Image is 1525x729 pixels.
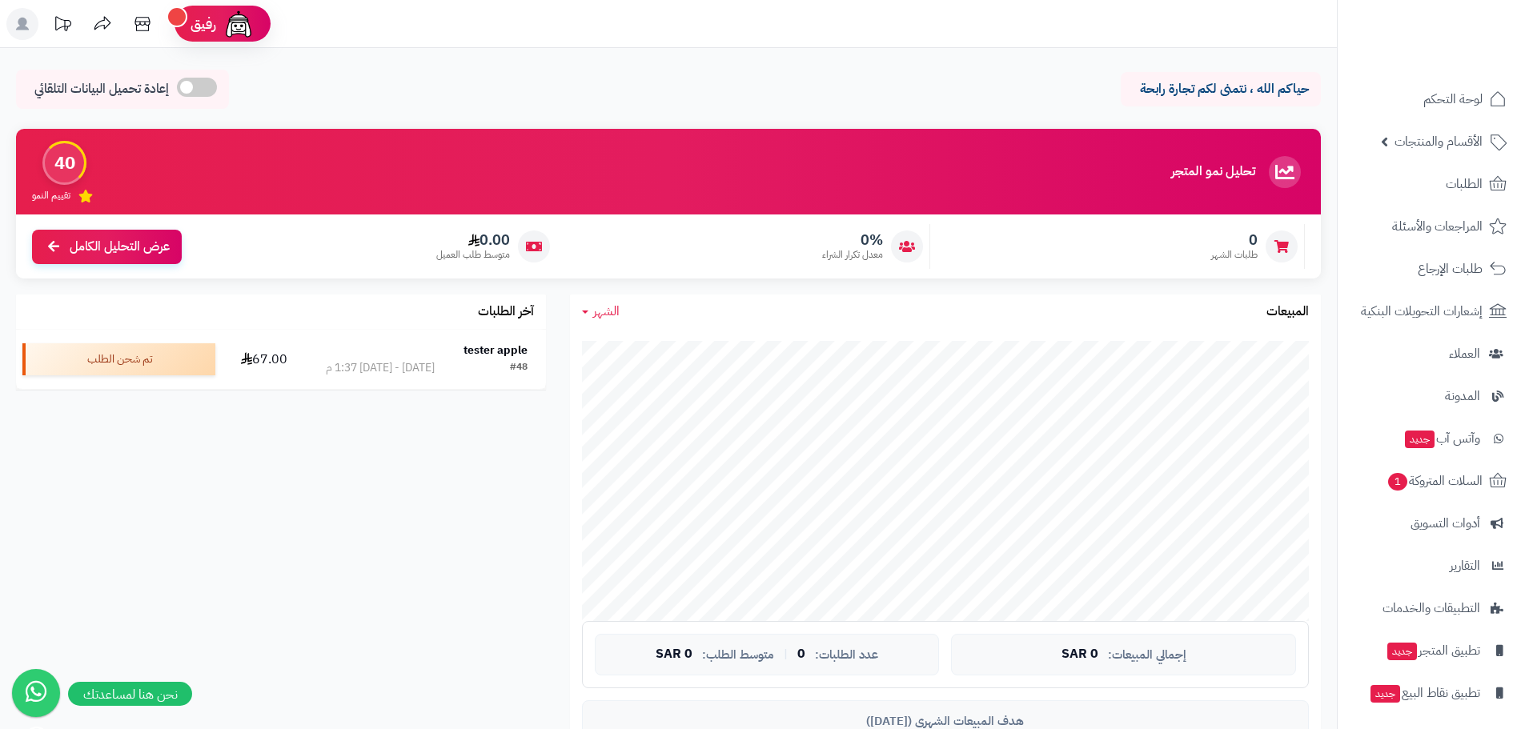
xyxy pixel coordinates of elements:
[1387,643,1417,660] span: جديد
[1347,250,1515,288] a: طلبات الإرجاع
[1266,305,1309,319] h3: المبيعات
[436,231,510,249] span: 0.00
[191,14,216,34] span: رفيق
[223,8,255,40] img: ai-face.png
[1416,41,1510,74] img: logo-2.png
[478,305,534,319] h3: آخر الطلبات
[436,248,510,262] span: متوسط طلب العميل
[22,343,215,375] div: تم شحن الطلب
[1211,231,1258,249] span: 0
[1388,473,1407,491] span: 1
[1403,427,1480,450] span: وآتس آب
[822,248,883,262] span: معدل تكرار الشراء
[1383,597,1480,619] span: التطبيقات والخدمات
[1418,258,1483,280] span: طلبات الإرجاع
[1445,385,1480,407] span: المدونة
[42,8,82,44] a: تحديثات المنصة
[1347,207,1515,246] a: المراجعات والأسئلة
[1061,647,1098,662] span: 0 SAR
[1347,462,1515,500] a: السلات المتروكة1
[1347,504,1515,543] a: أدوات التسويق
[1387,470,1483,492] span: السلات المتروكة
[1450,555,1480,577] span: التقارير
[1361,300,1483,322] span: إشعارات التحويلات البنكية
[656,647,692,662] span: 0 SAR
[1347,674,1515,712] a: تطبيق نقاط البيعجديد
[582,302,620,321] a: الشهر
[222,330,308,389] td: 67.00
[1347,334,1515,373] a: العملاء
[784,648,788,660] span: |
[1347,589,1515,627] a: التطبيقات والخدمات
[822,231,883,249] span: 0%
[1449,342,1480,365] span: العملاء
[34,80,169,98] span: إعادة تحميل البيانات التلقائي
[702,648,774,662] span: متوسط الطلب:
[1347,631,1515,670] a: تطبيق المتجرجديد
[1392,215,1483,238] span: المراجعات والأسئلة
[1369,682,1480,704] span: تطبيق نقاط البيع
[70,238,170,256] span: عرض التحليل الكامل
[1423,88,1483,110] span: لوحة التحكم
[464,342,528,358] strong: tester apple
[32,230,182,264] a: عرض التحليل الكامل
[1347,165,1515,203] a: الطلبات
[32,189,70,202] span: تقييم النمو
[593,302,620,321] span: الشهر
[1405,431,1435,448] span: جديد
[326,360,435,376] div: [DATE] - [DATE] 1:37 م
[1171,165,1255,179] h3: تحليل نمو المتجر
[1211,248,1258,262] span: طلبات الشهر
[1411,512,1480,535] span: أدوات التسويق
[1370,685,1400,703] span: جديد
[1347,547,1515,585] a: التقارير
[797,647,805,662] span: 0
[1347,80,1515,118] a: لوحة التحكم
[1347,377,1515,415] a: المدونة
[1395,130,1483,153] span: الأقسام والمنتجات
[1446,173,1483,195] span: الطلبات
[1133,80,1309,98] p: حياكم الله ، نتمنى لكم تجارة رابحة
[1108,648,1186,662] span: إجمالي المبيعات:
[1347,419,1515,458] a: وآتس آبجديد
[815,648,878,662] span: عدد الطلبات:
[510,360,528,376] div: #48
[1347,292,1515,330] a: إشعارات التحويلات البنكية
[1386,639,1480,662] span: تطبيق المتجر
